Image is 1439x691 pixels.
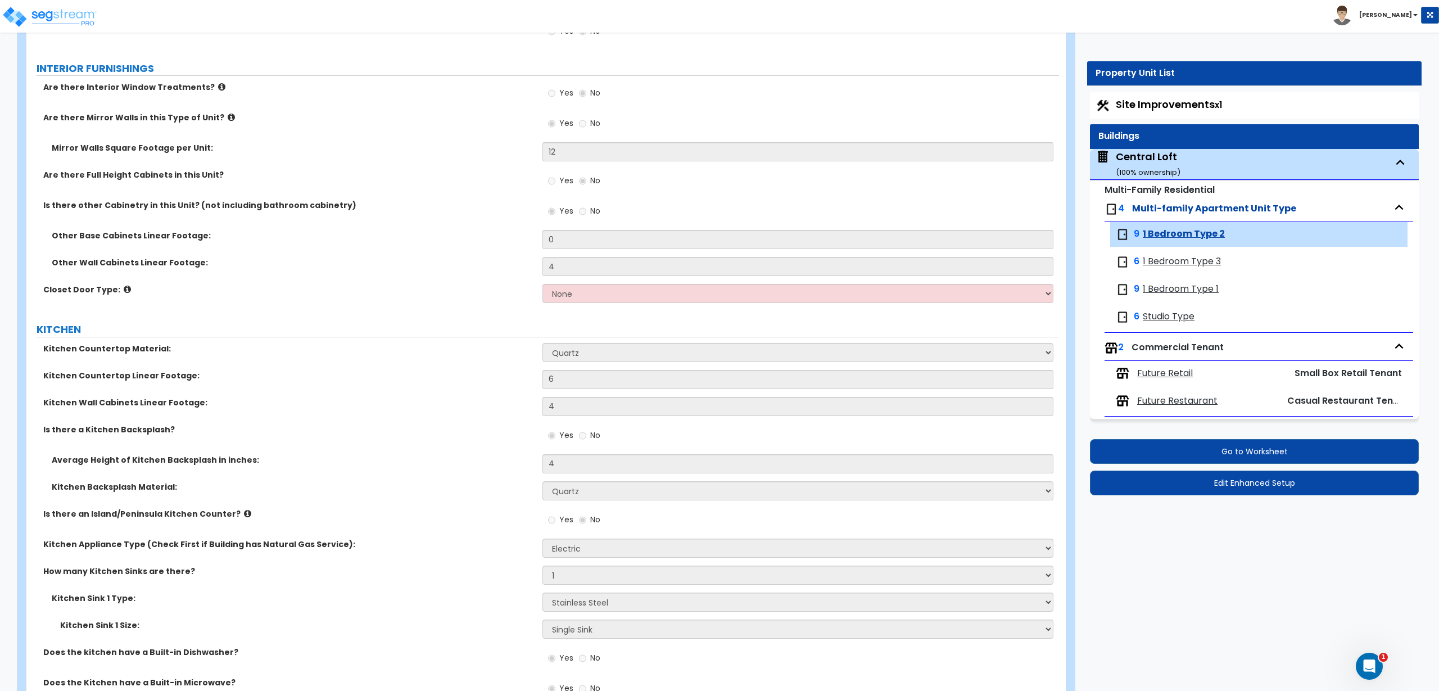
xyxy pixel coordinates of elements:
[548,205,555,218] input: Yes
[1090,439,1419,464] button: Go to Worksheet
[218,83,225,91] i: click for more info!
[1118,202,1124,215] span: 4
[1379,653,1388,662] span: 1
[1098,130,1410,143] div: Buildings
[1137,395,1218,408] span: Future Restaurant
[1090,471,1419,495] button: Edit Enhanced Setup
[1105,183,1215,196] small: Multi-Family Residential
[43,539,534,550] label: Kitchen Appliance Type (Check First if Building has Natural Gas Service):
[52,257,534,268] label: Other Wall Cabinets Linear Footage:
[43,424,534,435] label: Is there a Kitchen Backsplash?
[1116,228,1129,241] img: door.png
[1287,394,1409,407] span: Casual Restaurant Tenant
[559,205,573,216] span: Yes
[1134,310,1139,323] span: 6
[590,118,600,129] span: No
[1096,150,1180,178] span: Central Loft
[548,87,555,100] input: Yes
[579,175,586,187] input: No
[1118,341,1124,354] span: 2
[579,514,586,526] input: No
[124,285,131,293] i: click for more info!
[579,118,586,130] input: No
[2,6,97,28] img: logo_pro_r.png
[1215,99,1222,111] small: x1
[43,370,534,381] label: Kitchen Countertop Linear Footage:
[1116,394,1129,408] img: tenants.png
[43,343,534,354] label: Kitchen Countertop Material:
[1116,150,1180,178] div: Central Loft
[1096,67,1413,80] div: Property Unit List
[1143,310,1194,323] span: Studio Type
[43,677,534,688] label: Does the Kitchen have a Built-in Microwave?
[228,113,235,121] i: click for more info!
[1116,367,1129,380] img: tenants.png
[559,430,573,441] span: Yes
[590,652,600,663] span: No
[1116,167,1180,178] small: ( 100 % ownership)
[548,175,555,187] input: Yes
[52,230,534,241] label: Other Base Cabinets Linear Footage:
[559,175,573,186] span: Yes
[1134,283,1139,296] span: 9
[52,481,534,493] label: Kitchen Backsplash Material:
[43,284,534,295] label: Closet Door Type:
[559,514,573,525] span: Yes
[37,322,1059,337] label: KITCHEN
[579,430,586,442] input: No
[1143,255,1221,268] span: 1 Bedroom Type 3
[52,142,534,153] label: Mirror Walls Square Footage per Unit:
[1134,228,1139,241] span: 9
[43,169,534,180] label: Are there Full Height Cabinets in this Unit?
[1116,283,1129,296] img: door.png
[60,620,534,631] label: Kitchen Sink 1 Size:
[559,87,573,98] span: Yes
[43,566,534,577] label: How many Kitchen Sinks are there?
[1356,653,1383,680] iframe: Intercom live chat
[43,82,534,93] label: Are there Interior Window Treatments?
[1143,283,1219,296] span: 1 Bedroom Type 1
[1359,11,1412,19] b: [PERSON_NAME]
[590,25,600,37] span: No
[1132,202,1296,215] span: Multi-family Apartment Unit Type
[579,87,586,100] input: No
[559,25,573,37] span: Yes
[548,430,555,442] input: Yes
[43,112,534,123] label: Are there Mirror Walls in this Type of Unit?
[1332,6,1352,25] img: avatar.png
[1137,367,1193,380] span: Future Retail
[559,652,573,663] span: Yes
[590,87,600,98] span: No
[559,118,573,129] span: Yes
[1105,341,1118,355] img: tenants.png
[43,200,534,211] label: Is there other Cabinetry in this Unit? (not including bathroom cabinetry)
[1096,98,1110,113] img: Construction.png
[37,61,1059,76] label: INTERIOR FURNISHINGS
[579,652,586,665] input: No
[43,397,534,408] label: Kitchen Wall Cabinets Linear Footage:
[1105,202,1118,216] img: door.png
[52,593,534,604] label: Kitchen Sink 1 Type:
[1134,255,1139,268] span: 6
[548,118,555,130] input: Yes
[1295,367,1402,380] span: Small Box Retail Tenant
[590,514,600,525] span: No
[548,514,555,526] input: Yes
[244,509,251,518] i: click for more info!
[590,430,600,441] span: No
[1116,97,1222,111] span: Site Improvements
[1132,341,1224,354] span: Commercial Tenant
[1116,255,1129,269] img: door.png
[1116,310,1129,324] img: door.png
[579,205,586,218] input: No
[52,454,534,466] label: Average Height of Kitchen Backsplash in inches:
[590,205,600,216] span: No
[590,175,600,186] span: No
[43,647,534,658] label: Does the kitchen have a Built-in Dishwasher?
[548,652,555,665] input: Yes
[1096,150,1110,164] img: building.svg
[43,508,534,520] label: Is there an Island/Peninsula Kitchen Counter?
[1143,228,1225,241] span: 1 Bedroom Type 2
